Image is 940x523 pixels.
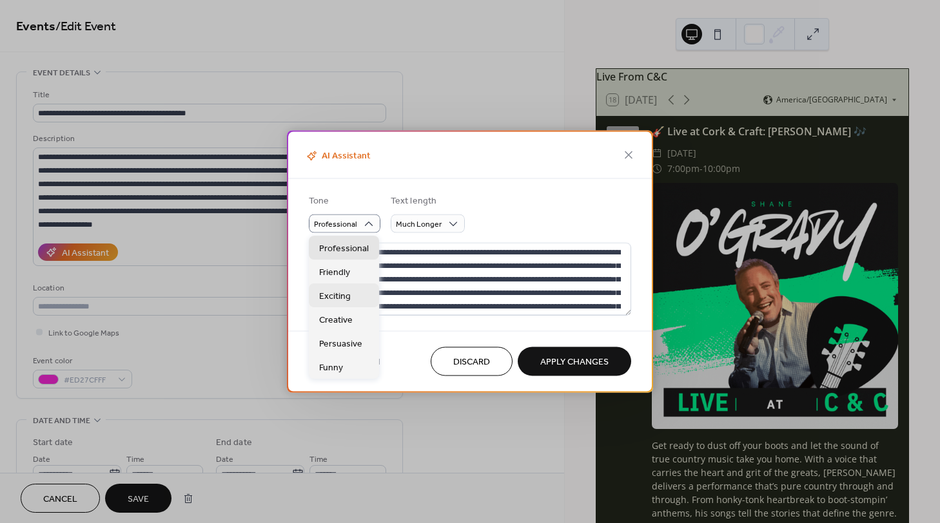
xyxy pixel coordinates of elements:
[319,242,369,255] span: Professional
[391,195,462,208] div: Text length
[540,356,609,369] span: Apply Changes
[396,217,442,232] span: Much Longer
[431,347,513,376] button: Discard
[319,313,353,327] span: Creative
[319,289,351,303] span: Exciting
[319,337,362,350] span: Persuasive
[309,195,378,208] div: Tone
[453,356,490,369] span: Discard
[319,265,350,279] span: Friendly
[518,347,631,376] button: Apply Changes
[319,361,343,374] span: Funny
[314,217,357,232] span: Professional
[304,149,371,164] span: AI Assistant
